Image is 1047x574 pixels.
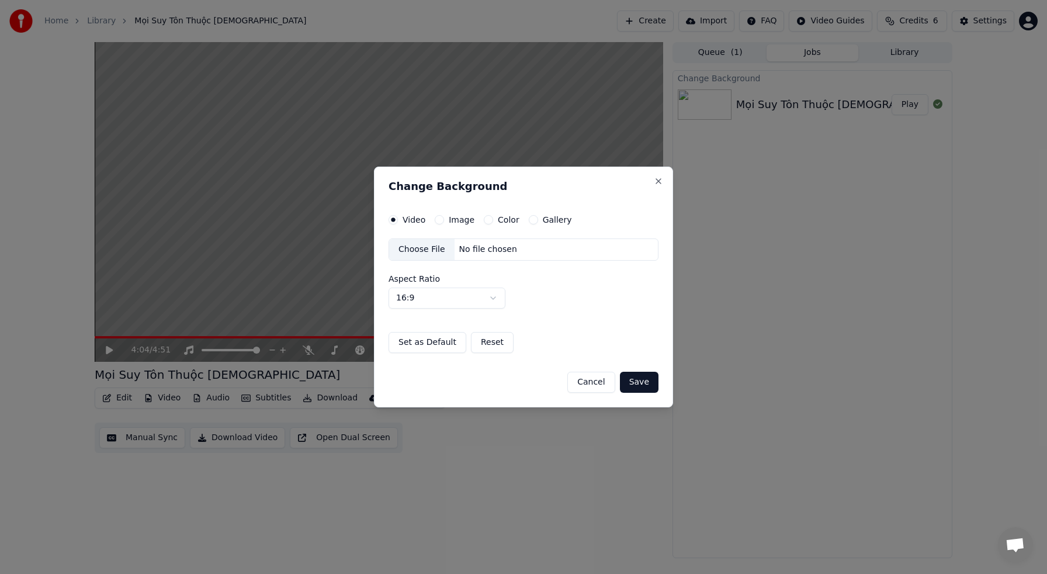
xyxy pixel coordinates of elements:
h2: Change Background [389,181,658,192]
button: Save [620,372,658,393]
button: Cancel [567,372,615,393]
button: Set as Default [389,332,466,353]
label: Image [449,216,474,224]
button: Reset [471,332,514,353]
label: Gallery [543,216,572,224]
div: No file chosen [455,244,522,255]
label: Aspect Ratio [389,275,658,283]
label: Video [403,216,425,224]
label: Color [498,216,519,224]
div: Choose File [389,239,455,260]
